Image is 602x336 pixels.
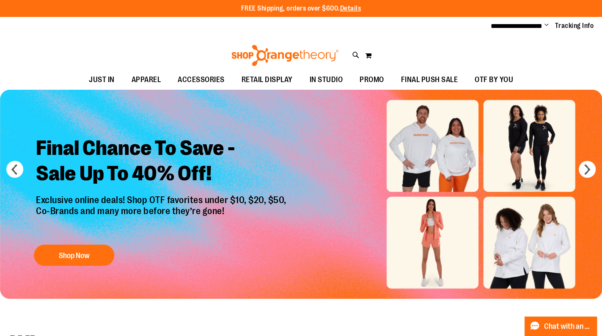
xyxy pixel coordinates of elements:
[6,161,23,178] button: prev
[351,70,393,90] a: PROMO
[310,70,343,89] span: IN STUDIO
[34,245,114,266] button: Shop Now
[301,70,352,90] a: IN STUDIO
[30,129,295,195] h2: Final Chance To Save - Sale Up To 40% Off!
[544,22,549,30] button: Account menu
[393,70,467,90] a: FINAL PUSH SALE
[233,70,301,90] a: RETAIL DISPLAY
[401,70,458,89] span: FINAL PUSH SALE
[242,70,293,89] span: RETAIL DISPLAY
[544,322,592,330] span: Chat with an Expert
[169,70,233,90] a: ACCESSORIES
[475,70,513,89] span: OTF BY YOU
[89,70,115,89] span: JUST IN
[340,5,361,12] a: Details
[30,129,295,270] a: Final Chance To Save -Sale Up To 40% Off! Exclusive online deals! Shop OTF favorites under $10, $...
[466,70,522,90] a: OTF BY YOU
[241,4,361,14] p: FREE Shipping, orders over $600.
[30,195,295,236] p: Exclusive online deals! Shop OTF favorites under $10, $20, $50, Co-Brands and many more before th...
[360,70,384,89] span: PROMO
[525,317,597,336] button: Chat with an Expert
[230,45,340,66] img: Shop Orangetheory
[579,161,596,178] button: next
[178,70,225,89] span: ACCESSORIES
[123,70,170,90] a: APPAREL
[132,70,161,89] span: APPAREL
[80,70,123,90] a: JUST IN
[555,21,594,30] a: Tracking Info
